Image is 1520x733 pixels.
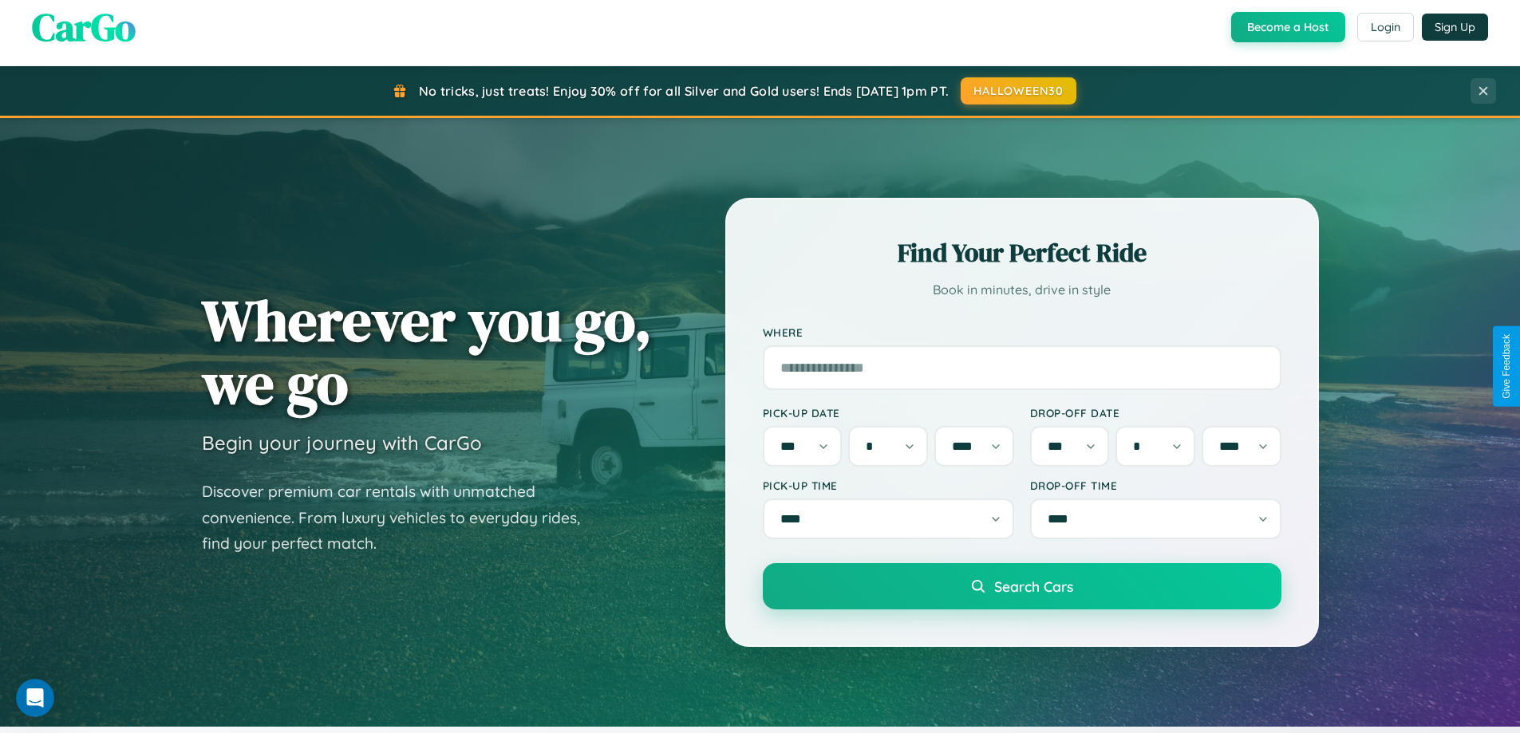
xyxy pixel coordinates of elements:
button: Become a Host [1231,12,1345,42]
label: Where [763,325,1281,339]
span: Search Cars [994,577,1073,595]
button: Login [1357,13,1414,41]
p: Book in minutes, drive in style [763,278,1281,301]
button: Search Cars [763,563,1281,609]
h2: Find Your Perfect Ride [763,235,1281,270]
span: CarGo [32,1,136,53]
div: Give Feedback [1501,334,1512,399]
iframe: Intercom live chat [16,679,54,717]
button: Sign Up [1422,14,1488,41]
label: Pick-up Time [763,479,1014,492]
label: Drop-off Date [1030,406,1281,420]
h1: Wherever you go, we go [202,289,652,415]
p: Discover premium car rentals with unmatched convenience. From luxury vehicles to everyday rides, ... [202,479,601,557]
span: No tricks, just treats! Enjoy 30% off for all Silver and Gold users! Ends [DATE] 1pm PT. [419,83,949,99]
label: Pick-up Date [763,406,1014,420]
h3: Begin your journey with CarGo [202,431,482,455]
label: Drop-off Time [1030,479,1281,492]
button: HALLOWEEN30 [961,77,1076,104]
